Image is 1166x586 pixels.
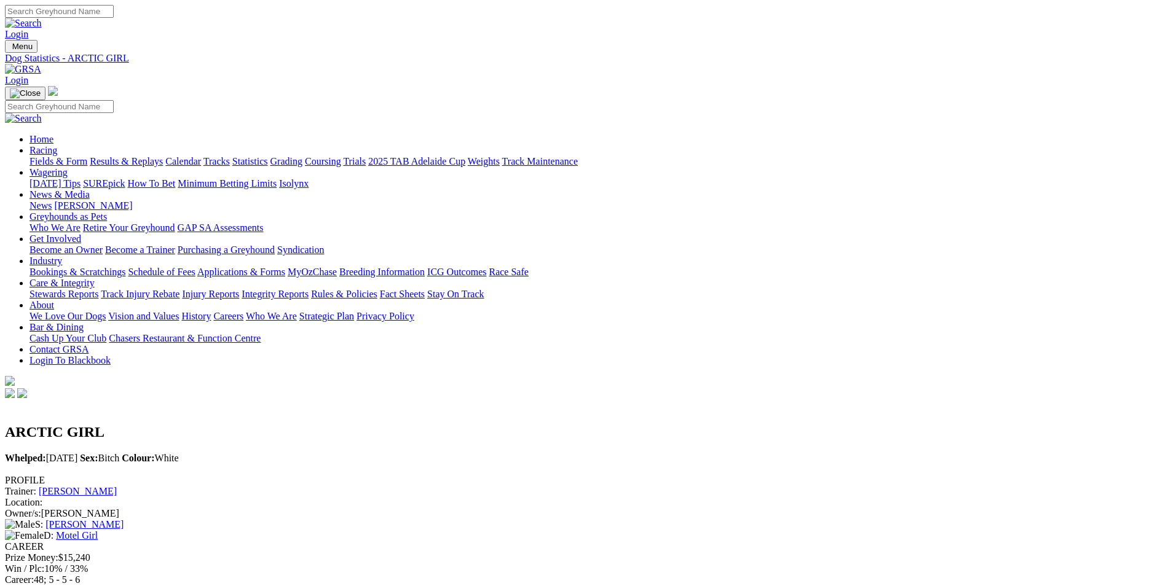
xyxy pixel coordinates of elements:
div: 48; 5 - 5 - 6 [5,574,1161,585]
a: [PERSON_NAME] [39,486,117,496]
a: Login [5,75,28,85]
span: S: [5,519,43,529]
a: Greyhounds as Pets [30,211,107,222]
a: Contact GRSA [30,344,89,354]
a: Bookings & Scratchings [30,267,125,277]
img: Search [5,113,42,124]
div: PROFILE [5,475,1161,486]
span: [DATE] [5,453,77,463]
a: Results & Replays [90,156,163,166]
a: We Love Our Dogs [30,311,106,321]
a: Applications & Forms [197,267,285,277]
a: Industry [30,256,62,266]
span: D: [5,530,53,541]
button: Toggle navigation [5,40,37,53]
span: Location: [5,497,42,507]
a: Statistics [232,156,268,166]
a: Careers [213,311,243,321]
img: Male [5,519,35,530]
a: [DATE] Tips [30,178,81,189]
div: About [30,311,1161,322]
img: Female [5,530,44,541]
a: Isolynx [279,178,309,189]
a: SUREpick [83,178,125,189]
div: Racing [30,156,1161,167]
button: Toggle navigation [5,87,45,100]
a: MyOzChase [288,267,337,277]
a: Strategic Plan [299,311,354,321]
a: Minimum Betting Limits [178,178,277,189]
div: Bar & Dining [30,333,1161,344]
a: Racing [30,145,57,155]
span: Owner/s: [5,508,41,518]
span: Prize Money: [5,552,58,563]
a: Fact Sheets [380,289,425,299]
a: Privacy Policy [356,311,414,321]
a: Calendar [165,156,201,166]
a: Stay On Track [427,289,484,299]
a: ICG Outcomes [427,267,486,277]
a: Track Injury Rebate [101,289,179,299]
a: Coursing [305,156,341,166]
a: Track Maintenance [502,156,578,166]
span: Trainer: [5,486,36,496]
span: Bitch [80,453,119,463]
a: Schedule of Fees [128,267,195,277]
a: [PERSON_NAME] [45,519,124,529]
div: Greyhounds as Pets [30,222,1161,233]
span: Career: [5,574,34,585]
img: twitter.svg [17,388,27,398]
a: Fields & Form [30,156,87,166]
a: History [181,311,211,321]
img: GRSA [5,64,41,75]
a: Stewards Reports [30,289,98,299]
a: Login To Blackbook [30,355,111,365]
a: [PERSON_NAME] [54,200,132,211]
a: Who We Are [30,222,81,233]
span: Menu [12,42,33,51]
input: Search [5,100,114,113]
a: Breeding Information [339,267,425,277]
a: 2025 TAB Adelaide Cup [368,156,465,166]
div: 10% / 33% [5,563,1161,574]
a: Become an Owner [30,244,103,255]
input: Search [5,5,114,18]
img: facebook.svg [5,388,15,398]
div: Industry [30,267,1161,278]
img: Search [5,18,42,29]
img: Close [10,88,41,98]
img: logo-grsa-white.png [5,376,15,386]
a: Grading [270,156,302,166]
a: Race Safe [489,267,528,277]
a: Syndication [277,244,324,255]
a: Chasers Restaurant & Function Centre [109,333,261,343]
a: Wagering [30,167,68,178]
a: Dog Statistics - ARCTIC GIRL [5,53,1161,64]
img: logo-grsa-white.png [48,86,58,96]
a: Login [5,29,28,39]
a: Vision and Values [108,311,179,321]
a: Purchasing a Greyhound [178,244,275,255]
div: [PERSON_NAME] [5,508,1161,519]
a: Weights [468,156,500,166]
a: About [30,300,54,310]
a: GAP SA Assessments [178,222,264,233]
a: Get Involved [30,233,81,244]
b: Colour: [122,453,154,463]
a: Care & Integrity [30,278,95,288]
h2: ARCTIC GIRL [5,424,1161,440]
a: Bar & Dining [30,322,84,332]
a: Motel Girl [56,530,98,541]
div: $15,240 [5,552,1161,563]
a: Integrity Reports [242,289,309,299]
b: Sex: [80,453,98,463]
div: Get Involved [30,244,1161,256]
a: Trials [343,156,366,166]
a: Cash Up Your Club [30,333,106,343]
span: Win / Plc: [5,563,44,574]
a: News & Media [30,189,90,200]
div: News & Media [30,200,1161,211]
div: Care & Integrity [30,289,1161,300]
a: Rules & Policies [311,289,377,299]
